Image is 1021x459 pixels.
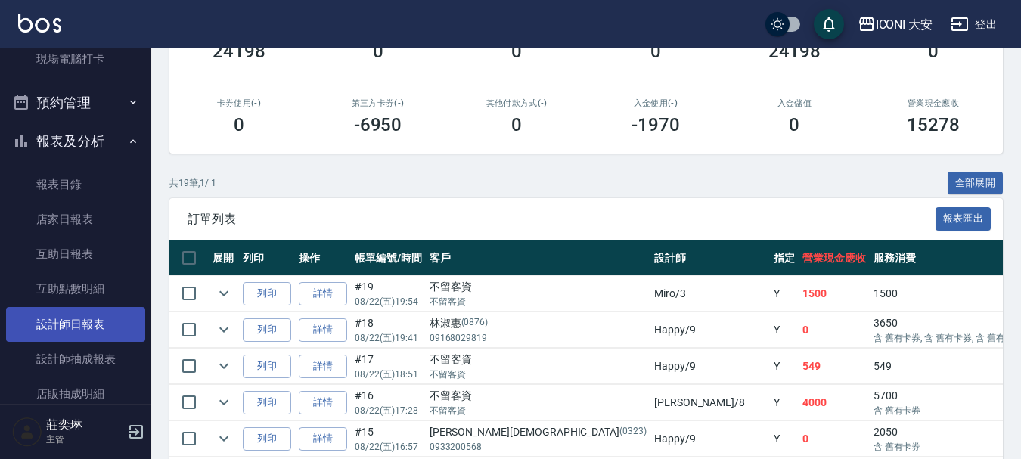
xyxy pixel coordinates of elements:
a: 互助點數明細 [6,271,145,306]
h2: 入金使用(-) [604,98,707,108]
td: Happy /9 [650,312,770,348]
button: 全部展開 [948,172,1004,195]
td: Y [770,312,799,348]
p: 不留客資 [430,368,647,381]
th: 列印 [239,240,295,276]
td: [PERSON_NAME] /8 [650,385,770,420]
a: 報表匯出 [936,211,992,225]
a: 詳情 [299,318,347,342]
td: #15 [351,421,426,457]
span: 訂單列表 [188,212,936,227]
button: 列印 [243,427,291,451]
th: 指定 [770,240,799,276]
div: 不留客資 [430,388,647,404]
button: 報表匯出 [936,207,992,231]
h2: 入金儲值 [743,98,846,108]
a: 設計師抽成報表 [6,342,145,377]
td: #18 [351,312,426,348]
h2: 第三方卡券(-) [327,98,430,108]
td: Y [770,385,799,420]
img: Logo [18,14,61,33]
button: expand row [213,282,235,305]
div: 不留客資 [430,279,647,295]
p: 不留客資 [430,404,647,417]
td: Y [770,421,799,457]
h3: 0 [511,114,522,135]
th: 操作 [295,240,351,276]
div: ICONI 大安 [876,15,933,34]
p: 0933200568 [430,440,647,454]
a: 詳情 [299,427,347,451]
td: #16 [351,385,426,420]
button: expand row [213,355,235,377]
h2: 卡券使用(-) [188,98,290,108]
h3: -1970 [632,114,680,135]
td: Y [770,349,799,384]
div: 不留客資 [430,352,647,368]
td: Happy /9 [650,349,770,384]
th: 營業現金應收 [799,240,870,276]
button: ICONI 大安 [852,9,939,40]
h3: 24198 [213,41,265,62]
button: save [814,9,844,39]
h2: 其他付款方式(-) [465,98,568,108]
h3: -6950 [354,114,402,135]
a: 詳情 [299,355,347,378]
p: 共 19 筆, 1 / 1 [169,176,216,190]
a: 設計師日報表 [6,307,145,342]
p: (0323) [619,424,647,440]
p: 08/22 (五) 19:54 [355,295,422,309]
th: 帳單編號/時間 [351,240,426,276]
p: 主管 [46,433,123,446]
h3: 15278 [907,114,960,135]
p: (0876) [461,315,489,331]
div: [PERSON_NAME][DEMOGRAPHIC_DATA] [430,424,647,440]
td: Y [770,276,799,312]
td: #17 [351,349,426,384]
h3: 24198 [768,41,821,62]
h3: 0 [789,114,799,135]
p: 08/22 (五) 17:28 [355,404,422,417]
p: 不留客資 [430,295,647,309]
td: 1500 [799,276,870,312]
td: 0 [799,312,870,348]
h3: 0 [373,41,383,62]
img: Person [12,417,42,447]
h3: 0 [234,114,244,135]
th: 設計師 [650,240,770,276]
td: Miro /3 [650,276,770,312]
button: expand row [213,391,235,414]
a: 店販抽成明細 [6,377,145,411]
div: 林淑惠 [430,315,647,331]
a: 報表目錄 [6,167,145,202]
a: 詳情 [299,282,347,305]
a: 互助日報表 [6,237,145,271]
a: 詳情 [299,391,347,414]
button: 列印 [243,355,291,378]
h2: 營業現金應收 [882,98,985,108]
p: 08/22 (五) 19:41 [355,331,422,345]
td: 4000 [799,385,870,420]
h5: 莊奕琳 [46,417,123,433]
button: 列印 [243,282,291,305]
h3: 0 [928,41,939,62]
td: Happy /9 [650,421,770,457]
button: expand row [213,427,235,450]
th: 客戶 [426,240,650,276]
p: 09168029819 [430,331,647,345]
a: 現場電腦打卡 [6,42,145,76]
button: 報表及分析 [6,122,145,161]
button: 列印 [243,318,291,342]
button: 登出 [945,11,1003,39]
p: 08/22 (五) 16:57 [355,440,422,454]
h3: 0 [511,41,522,62]
td: #19 [351,276,426,312]
th: 展開 [209,240,239,276]
a: 店家日報表 [6,202,145,237]
button: 列印 [243,391,291,414]
td: 0 [799,421,870,457]
h3: 0 [650,41,661,62]
button: 預約管理 [6,83,145,123]
p: 08/22 (五) 18:51 [355,368,422,381]
button: expand row [213,318,235,341]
